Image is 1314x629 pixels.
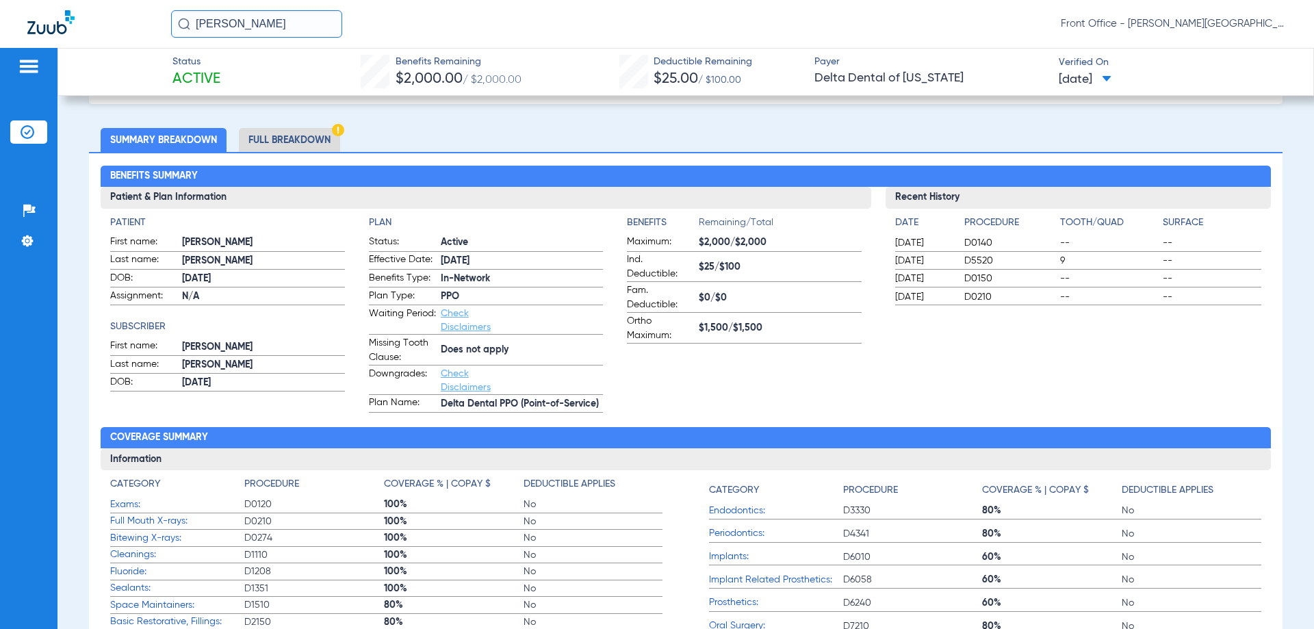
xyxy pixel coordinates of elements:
[384,515,524,528] span: 100%
[441,235,603,250] span: Active
[964,216,1055,235] app-breakdown-title: Procedure
[369,216,603,230] h4: Plan
[110,253,177,269] span: Last name:
[101,128,227,152] li: Summary Breakdown
[384,565,524,578] span: 100%
[895,216,953,230] h4: Date
[709,550,843,564] span: Implants:
[886,187,1271,209] h3: Recent History
[709,504,843,518] span: Endodontics:
[244,565,384,578] span: D1208
[654,55,752,69] span: Deductible Remaining
[709,526,843,541] span: Periodontics:
[441,254,603,268] span: [DATE]
[441,369,491,392] a: Check Disclaimers
[110,514,244,528] span: Full Mouth X-rays:
[110,548,244,562] span: Cleanings:
[110,289,177,305] span: Assignment:
[964,272,1055,285] span: D0150
[384,531,524,545] span: 100%
[627,253,694,281] span: Ind. Deductible:
[27,10,75,34] img: Zuub Logo
[441,397,603,411] span: Delta Dental PPO (Point-of-Service)
[110,498,244,512] span: Exams:
[627,314,694,343] span: Ortho Maximum:
[843,477,983,502] app-breakdown-title: Procedure
[709,595,843,610] span: Prosthetics:
[110,375,177,391] span: DOB:
[982,504,1122,517] span: 80%
[244,615,384,629] span: D2150
[982,477,1122,502] app-breakdown-title: Coverage % | Copay $
[1163,216,1261,230] h4: Surface
[895,290,953,304] span: [DATE]
[244,477,299,491] h4: Procedure
[384,615,524,629] span: 80%
[1060,254,1158,268] span: 9
[895,272,953,285] span: [DATE]
[627,216,699,230] h4: Benefits
[654,72,698,86] span: $25.00
[369,253,436,269] span: Effective Date:
[1163,290,1261,304] span: --
[332,124,344,136] img: Hazard
[524,477,663,496] app-breakdown-title: Deductible Applies
[1060,272,1158,285] span: --
[698,75,741,85] span: / $100.00
[244,498,384,511] span: D0120
[982,550,1122,564] span: 60%
[182,235,344,250] span: [PERSON_NAME]
[171,10,342,38] input: Search for patients
[384,582,524,595] span: 100%
[244,582,384,595] span: D1351
[384,477,491,491] h4: Coverage % | Copay $
[1163,216,1261,235] app-breakdown-title: Surface
[369,289,436,305] span: Plan Type:
[244,531,384,545] span: D0274
[182,358,344,372] span: [PERSON_NAME]
[110,565,244,579] span: Fluoride:
[172,70,220,89] span: Active
[110,357,177,374] span: Last name:
[895,216,953,235] app-breakdown-title: Date
[709,483,759,498] h4: Category
[384,548,524,562] span: 100%
[244,515,384,528] span: D0210
[384,498,524,511] span: 100%
[182,376,344,390] span: [DATE]
[627,235,694,251] span: Maximum:
[709,573,843,587] span: Implant Related Prosthetics:
[182,290,344,304] span: N/A
[524,565,663,578] span: No
[384,598,524,612] span: 80%
[964,254,1055,268] span: D5520
[982,527,1122,541] span: 80%
[709,477,843,502] app-breakdown-title: Category
[110,581,244,595] span: Sealants:
[627,283,694,312] span: Fam. Deductible:
[814,55,1047,69] span: Payer
[982,596,1122,610] span: 60%
[110,320,344,334] h4: Subscriber
[244,477,384,496] app-breakdown-title: Procedure
[1122,527,1261,541] span: No
[369,367,436,394] span: Downgrades:
[895,236,953,250] span: [DATE]
[110,339,177,355] span: First name:
[172,55,220,69] span: Status
[964,236,1055,250] span: D0140
[244,598,384,612] span: D1510
[110,235,177,251] span: First name:
[1122,504,1261,517] span: No
[244,548,384,562] span: D1110
[843,573,983,587] span: D6058
[699,216,861,235] span: Remaining/Total
[101,166,1270,188] h2: Benefits Summary
[699,235,861,250] span: $2,000/$2,000
[182,254,344,268] span: [PERSON_NAME]
[964,290,1055,304] span: D0210
[843,550,983,564] span: D6010
[524,582,663,595] span: No
[1122,596,1261,610] span: No
[441,272,603,286] span: In-Network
